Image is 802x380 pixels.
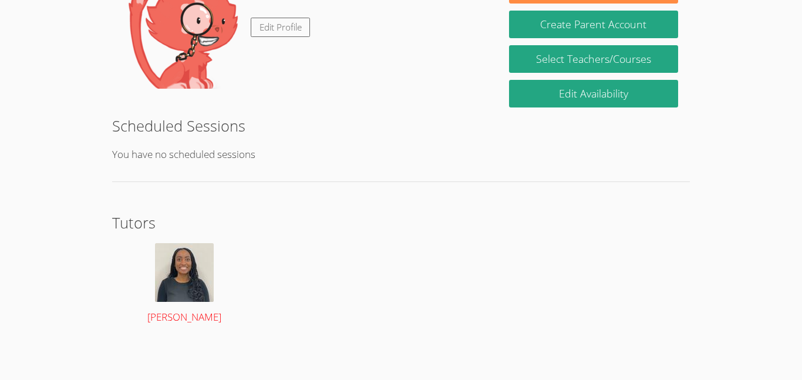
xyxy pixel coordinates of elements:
a: [PERSON_NAME] [124,243,245,326]
a: Edit Profile [251,18,311,37]
span: [PERSON_NAME] [147,310,221,324]
a: Edit Availability [509,80,678,107]
a: Select Teachers/Courses [509,45,678,73]
p: You have no scheduled sessions [112,146,690,163]
h2: Scheduled Sessions [112,115,690,137]
button: Create Parent Account [509,11,678,38]
img: avatar.png [155,243,214,302]
h2: Tutors [112,211,690,234]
